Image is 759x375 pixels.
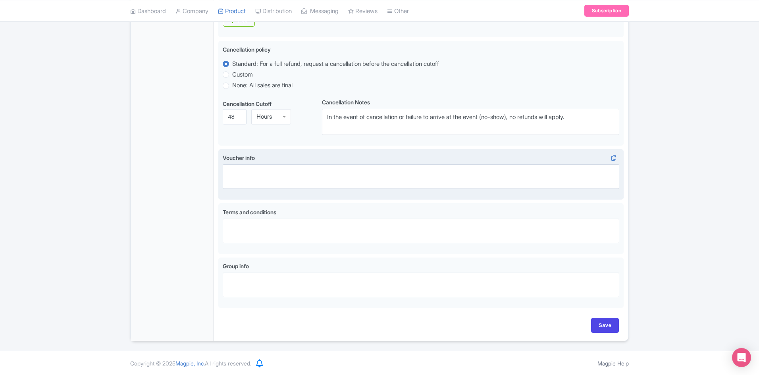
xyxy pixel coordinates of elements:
span: Cancellation policy [223,46,271,53]
label: Standard: For a full refund, request a cancellation before the cancellation cutoff [232,60,439,69]
div: Open Intercom Messenger [732,348,751,367]
label: Custom [232,70,253,79]
label: Cancellation Notes [322,98,370,106]
label: Cancellation Cutoff [223,100,272,108]
div: Copyright © 2025 All rights reserved. [125,359,256,367]
a: Subscription [584,5,629,17]
span: Group info [223,263,249,269]
div: Hours [256,113,272,120]
a: Magpie Help [597,360,629,367]
textarea: In the event of cancellation or failure to arrive at the event (no-show), no refunds will apply. [322,109,619,135]
input: Save [591,318,619,333]
label: None: All sales are final [232,81,293,90]
span: Terms and conditions [223,209,276,215]
span: Voucher info [223,154,255,161]
span: Magpie, Inc. [175,360,205,367]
